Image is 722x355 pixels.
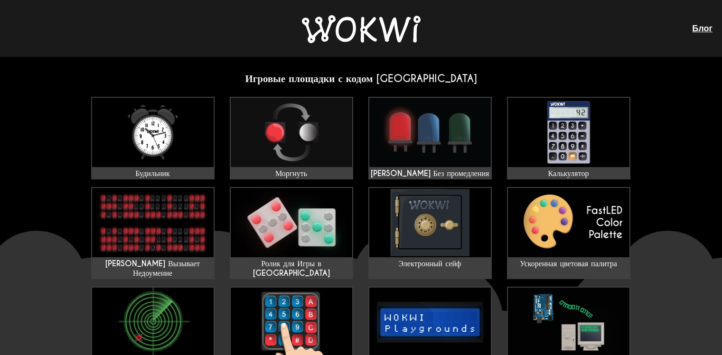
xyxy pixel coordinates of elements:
a: Будильник [91,97,215,179]
ya-tr-span: Ролик для Игры в [GEOGRAPHIC_DATA] [253,259,330,278]
img: Чарли Вызывает Недоумение [92,188,214,257]
img: Электронный сейф [369,188,491,257]
img: Вокви [302,15,421,43]
ya-tr-span: Моргнуть [275,168,307,178]
a: Моргнуть [230,97,353,179]
img: Мигайте Без промедления [369,98,491,167]
ya-tr-span: Ускоренная цветовая палитра [520,259,617,269]
a: [PERSON_NAME] Без промедления [368,97,492,179]
img: Моргнуть [231,98,352,167]
img: Ускоренная цветовая палитра [508,188,629,257]
ya-tr-span: Электронный сейф [399,259,461,269]
img: Ролик для Игры в Кости [231,188,352,257]
ya-tr-span: Игровые площадки с кодом [GEOGRAPHIC_DATA] [245,72,477,85]
ya-tr-span: Будильник [135,168,170,178]
img: Калькулятор [508,98,629,167]
img: Будильник [92,98,214,167]
a: Ролик для Игры в [GEOGRAPHIC_DATA] [230,187,353,279]
a: Калькулятор [507,97,630,179]
a: Электронный сейф [368,187,492,279]
a: [PERSON_NAME] Вызывает Недоумение [91,187,215,279]
ya-tr-span: [PERSON_NAME] Вызывает Недоумение [105,259,200,278]
a: Ускоренная цветовая палитра [507,187,630,279]
ya-tr-span: Калькулятор [548,168,589,178]
ya-tr-span: [PERSON_NAME] Без промедления [371,168,489,178]
a: Блог [692,23,713,33]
